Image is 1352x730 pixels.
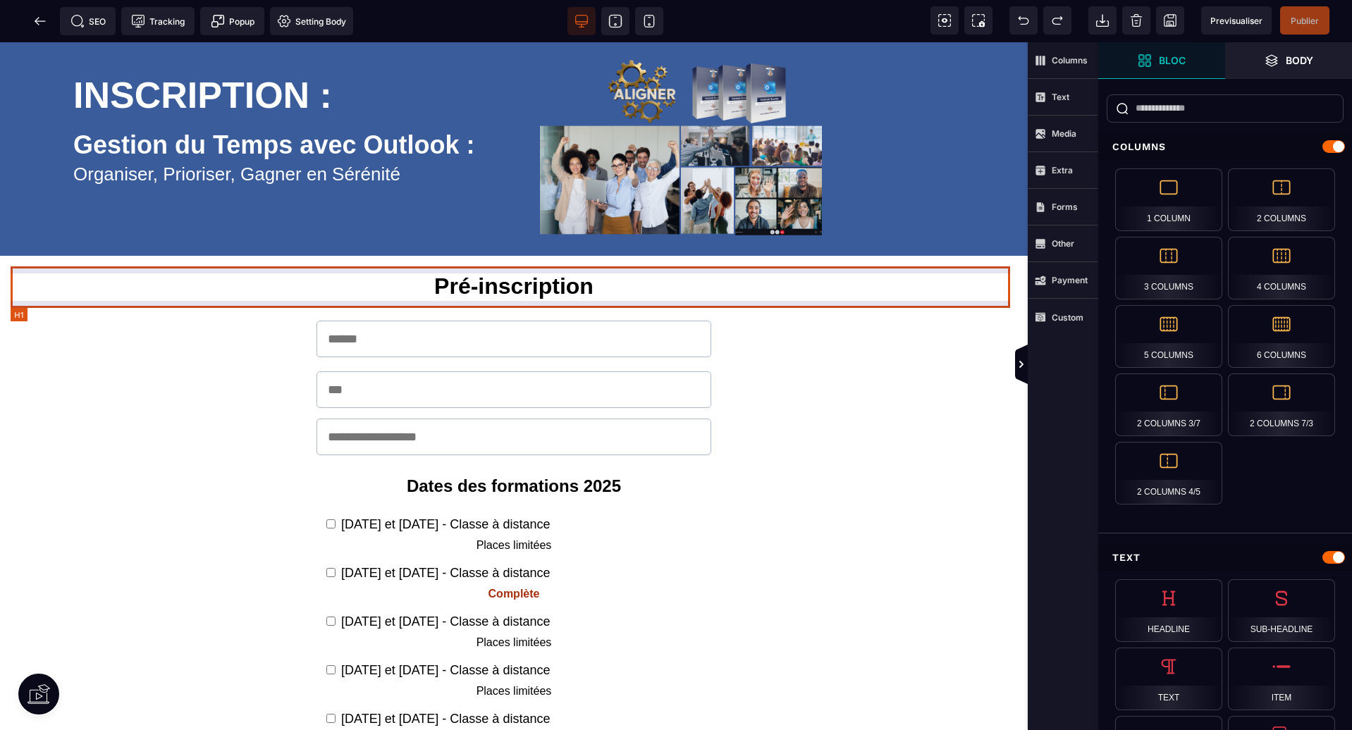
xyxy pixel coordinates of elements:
[1115,373,1222,436] div: 2 Columns 3/7
[341,669,550,684] label: [DATE] et [DATE] - Classe à distance
[1052,55,1088,66] strong: Columns
[341,524,550,538] label: [DATE] et [DATE] - Classe à distance
[1098,545,1352,571] div: Text
[1228,579,1335,642] div: Sub-Headline
[1159,55,1186,66] strong: Bloc
[70,14,106,28] span: SEO
[1052,202,1078,212] strong: Forms
[341,621,550,636] label: [DATE] et [DATE] - Classe à distance
[455,594,573,607] text: Places limitées
[1115,305,1222,368] div: 5 Columns
[1115,237,1222,299] div: 3 Columns
[1052,238,1074,249] strong: Other
[1225,42,1352,79] span: Open Layer Manager
[131,14,185,28] span: Tracking
[964,6,993,35] span: Screenshot
[277,14,346,28] span: Setting Body
[1052,92,1069,102] strong: Text
[1115,579,1222,642] div: Headline
[1052,275,1088,285] strong: Payment
[73,118,540,147] text: Organiser, Prioriser, Gagner en Sérénité
[1115,442,1222,505] div: 2 Columns 4/5
[1098,134,1352,160] div: Columns
[930,6,959,35] span: View components
[1115,168,1222,231] div: 1 Column
[1291,16,1319,26] span: Publier
[1286,55,1313,66] strong: Body
[317,427,711,461] h2: Dates des formations 2025
[73,81,540,118] h2: Gestion du Temps avec Outlook :
[341,572,550,587] label: [DATE] et [DATE] - Classe à distance
[73,25,540,81] h1: INSCRIPTION :
[1228,237,1335,299] div: 4 Columns
[455,545,573,558] text: Complète
[540,11,822,193] img: 55be870b07b9461aa7735e65b081b04f_2025.06.20-_GET-_Affiche_Horizontale_03.png
[11,224,1017,264] h1: Pré-inscription
[341,475,550,490] label: [DATE] et [DATE] - Classe à distance
[1098,42,1225,79] span: Open Blocks
[1052,165,1073,175] strong: Extra
[1052,128,1076,139] strong: Media
[1228,373,1335,436] div: 2 Columns 7/3
[211,14,254,28] span: Popup
[1228,648,1335,710] div: Item
[455,497,573,509] text: Places limitées
[1052,312,1083,323] strong: Custom
[1228,305,1335,368] div: 6 Columns
[1228,168,1335,231] div: 2 Columns
[1210,16,1262,26] span: Previsualiser
[1115,648,1222,710] div: Text
[1201,6,1272,35] span: Preview
[455,643,573,655] text: Places limitées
